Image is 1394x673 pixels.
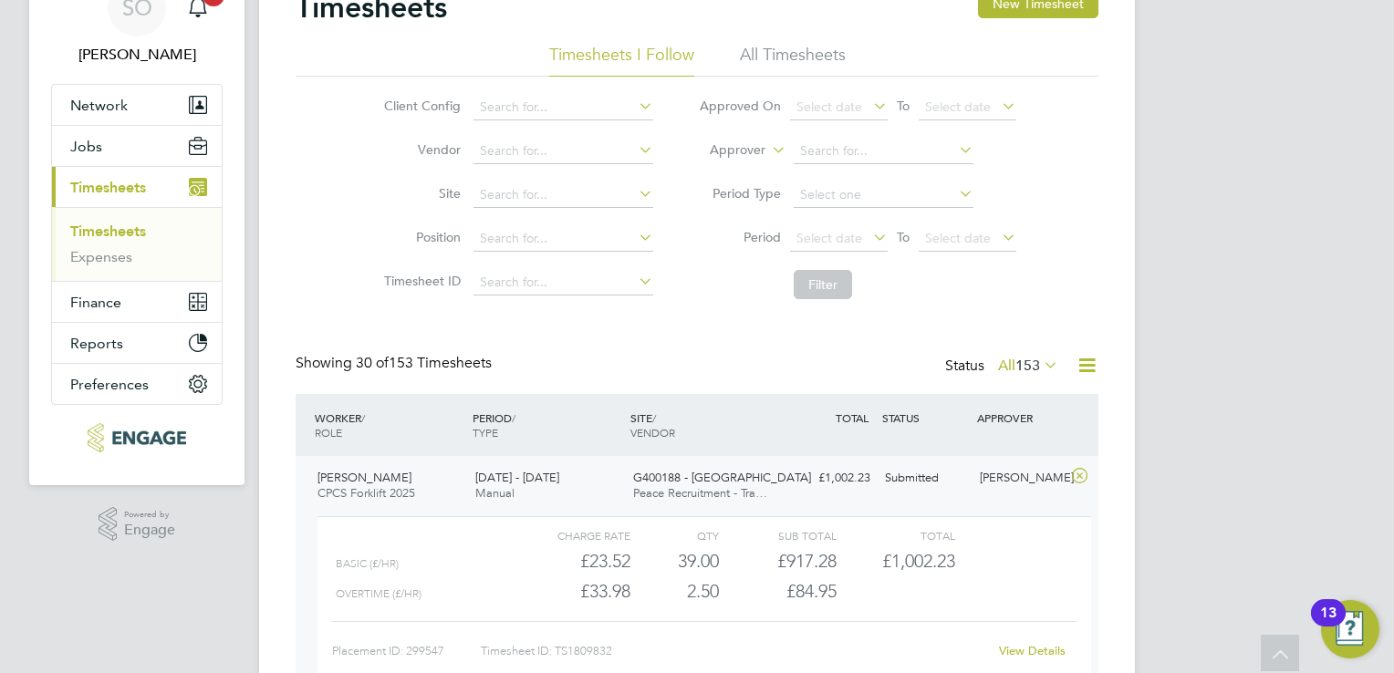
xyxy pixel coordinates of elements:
[513,576,630,606] div: £33.98
[1015,357,1040,375] span: 153
[52,126,222,166] button: Jobs
[945,354,1062,379] div: Status
[473,226,653,252] input: Search for...
[317,470,411,485] span: [PERSON_NAME]
[630,524,719,546] div: QTY
[837,524,954,546] div: Total
[70,248,132,265] a: Expenses
[52,364,222,404] button: Preferences
[878,401,973,434] div: STATUS
[973,463,1067,493] div: [PERSON_NAME]
[652,410,656,425] span: /
[51,423,223,452] a: Go to home page
[310,401,468,449] div: WORKER
[468,401,626,449] div: PERIOD
[379,185,461,202] label: Site
[473,139,653,164] input: Search for...
[633,485,767,501] span: Peace Recruitment - Tra…
[356,354,492,372] span: 153 Timesheets
[633,470,811,485] span: G400188 - [GEOGRAPHIC_DATA]
[794,270,852,299] button: Filter
[925,230,991,246] span: Select date
[630,576,719,606] div: 2.50
[70,223,146,240] a: Timesheets
[475,485,515,501] span: Manual
[70,294,121,311] span: Finance
[512,410,515,425] span: /
[88,423,185,452] img: peacerecruitment-logo-retina.png
[836,410,869,425] span: TOTAL
[719,546,837,576] div: £917.28
[315,425,342,440] span: ROLE
[998,357,1058,375] label: All
[1320,613,1337,637] div: 13
[52,282,222,322] button: Finance
[796,98,862,115] span: Select date
[719,576,837,606] div: £84.95
[740,44,846,77] li: All Timesheets
[336,587,421,600] span: Overtime (£/HR)
[699,98,781,114] label: Approved On
[549,44,694,77] li: Timesheets I Follow
[630,425,675,440] span: VENDOR
[475,470,559,485] span: [DATE] - [DATE]
[124,523,175,538] span: Engage
[296,354,495,373] div: Showing
[70,179,146,196] span: Timesheets
[317,485,415,501] span: CPCS Forklift 2025
[699,229,781,245] label: Period
[70,335,123,352] span: Reports
[999,643,1066,658] a: View Details
[925,98,991,115] span: Select date
[626,401,784,449] div: SITE
[973,401,1067,434] div: APPROVER
[124,507,175,523] span: Powered by
[52,207,222,281] div: Timesheets
[52,323,222,363] button: Reports
[891,225,915,249] span: To
[630,546,719,576] div: 39.00
[473,182,653,208] input: Search for...
[379,141,461,158] label: Vendor
[70,97,128,114] span: Network
[361,410,365,425] span: /
[379,98,461,114] label: Client Config
[481,637,987,666] div: Timesheet ID: TS1809832
[794,182,973,208] input: Select one
[513,524,630,546] div: Charge rate
[336,557,399,570] span: Basic (£/HR)
[379,273,461,289] label: Timesheet ID
[882,550,955,572] span: £1,002.23
[794,139,973,164] input: Search for...
[473,270,653,295] input: Search for...
[683,141,765,160] label: Approver
[878,463,973,493] div: Submitted
[52,167,222,207] button: Timesheets
[1321,600,1379,658] button: Open Resource Center, 13 new notifications
[70,138,102,155] span: Jobs
[332,637,481,666] div: Placement ID: 299547
[783,463,878,493] div: £1,002.23
[70,376,149,393] span: Preferences
[891,94,915,118] span: To
[473,425,498,440] span: TYPE
[99,507,176,542] a: Powered byEngage
[719,524,837,546] div: Sub Total
[699,185,781,202] label: Period Type
[513,546,630,576] div: £23.52
[796,230,862,246] span: Select date
[52,85,222,125] button: Network
[473,95,653,120] input: Search for...
[379,229,461,245] label: Position
[51,44,223,66] span: Scott O'Malley
[356,354,389,372] span: 30 of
